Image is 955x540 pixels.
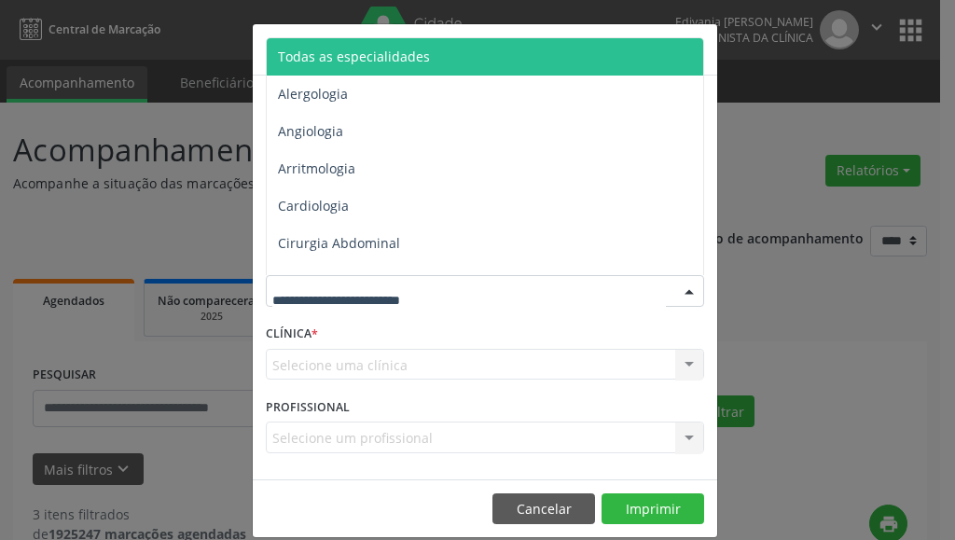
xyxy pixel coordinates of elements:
span: Cirurgia Abdominal [278,234,400,252]
span: Cardiologia [278,197,349,215]
label: CLÍNICA [266,320,318,349]
span: Angiologia [278,122,343,140]
span: Todas as especialidades [278,48,430,65]
button: Close [680,24,717,70]
button: Cancelar [492,493,595,525]
label: PROFISSIONAL [266,393,350,422]
span: Cirurgia Bariatrica [278,271,393,289]
button: Imprimir [602,493,704,525]
span: Arritmologia [278,159,355,177]
span: Alergologia [278,85,348,103]
h5: Relatório de agendamentos [266,37,479,62]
